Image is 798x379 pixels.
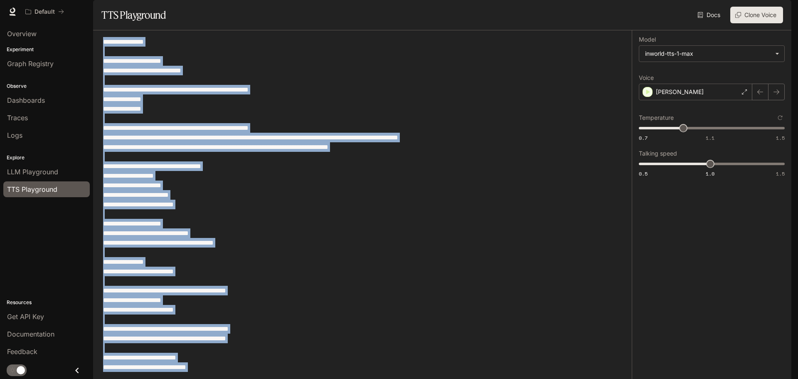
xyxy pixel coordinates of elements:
h1: TTS Playground [101,7,166,23]
a: Docs [696,7,724,23]
div: inworld-tts-1-max [645,50,771,58]
p: Model [639,37,656,42]
span: 0.5 [639,170,648,177]
div: inworld-tts-1-max [639,46,784,62]
p: [PERSON_NAME] [656,88,704,96]
p: Voice [639,75,654,81]
p: Talking speed [639,151,677,156]
span: 0.7 [639,134,648,141]
p: Temperature [639,115,674,121]
span: 1.5 [776,170,785,177]
span: 1.5 [776,134,785,141]
button: All workspaces [22,3,68,20]
span: 1.1 [706,134,714,141]
p: Default [34,8,55,15]
button: Reset to default [776,113,785,122]
span: 1.0 [706,170,714,177]
button: Clone Voice [730,7,783,23]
